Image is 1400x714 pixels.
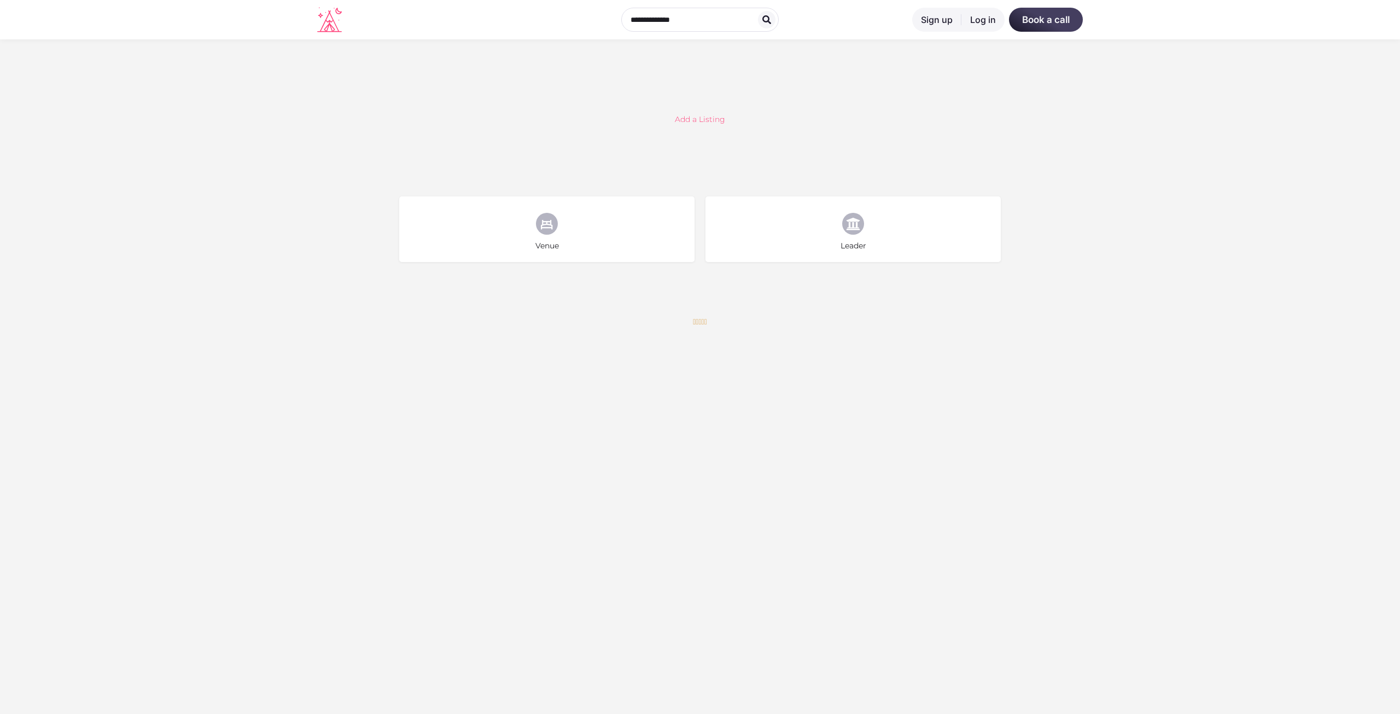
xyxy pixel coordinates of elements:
[839,241,866,252] span: Leader
[693,317,707,328] div: 5/5
[402,113,998,125] p: Add a Listing
[693,317,696,328] i: 
[696,317,698,328] i: 
[961,8,1005,32] a: Log in
[912,8,961,32] a: Sign up
[534,241,559,252] span: Venue
[704,317,707,328] i: 
[698,317,701,328] i: 
[1009,8,1083,32] a: Book a call
[702,317,704,328] i: 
